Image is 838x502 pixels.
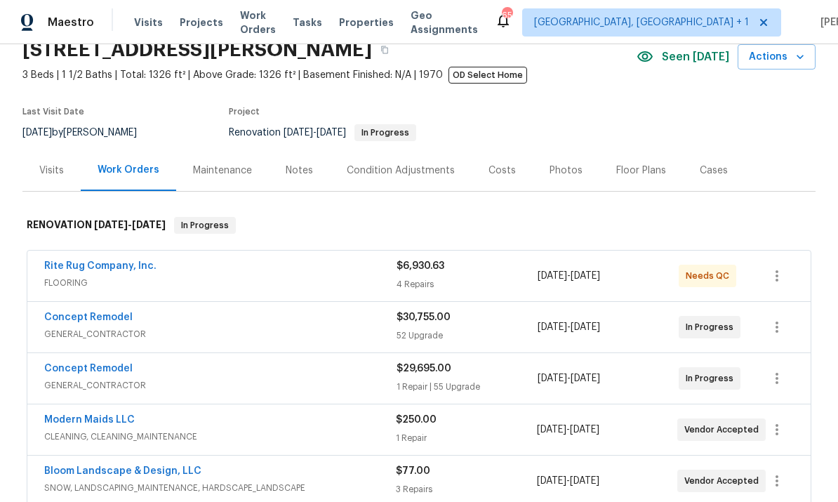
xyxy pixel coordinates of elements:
[684,474,764,488] span: Vendor Accepted
[22,128,52,138] span: [DATE]
[284,128,313,138] span: [DATE]
[94,220,166,230] span: -
[286,164,313,178] div: Notes
[293,18,322,27] span: Tasks
[738,44,816,70] button: Actions
[686,320,739,334] span: In Progress
[193,164,252,178] div: Maintenance
[397,312,451,322] span: $30,755.00
[749,48,804,66] span: Actions
[339,15,394,29] span: Properties
[534,15,749,29] span: [GEOGRAPHIC_DATA], [GEOGRAPHIC_DATA] + 1
[662,50,729,64] span: Seen [DATE]
[98,163,159,177] div: Work Orders
[396,431,536,445] div: 1 Repair
[44,364,133,374] a: Concept Remodel
[44,378,397,392] span: GENERAL_CONTRACTOR
[537,425,566,435] span: [DATE]
[44,430,396,444] span: CLEANING, CLEANING_MAINTENANCE
[538,269,600,283] span: -
[570,425,599,435] span: [DATE]
[396,415,437,425] span: $250.00
[132,220,166,230] span: [DATE]
[317,128,346,138] span: [DATE]
[570,476,599,486] span: [DATE]
[175,218,234,232] span: In Progress
[571,374,600,383] span: [DATE]
[48,15,94,29] span: Maestro
[44,276,397,290] span: FLOORING
[550,164,583,178] div: Photos
[397,329,538,343] div: 52 Upgrade
[22,68,637,82] span: 3 Beds | 1 1/2 Baths | Total: 1326 ft² | Above Grade: 1326 ft² | Basement Finished: N/A | 1970
[22,43,372,57] h2: [STREET_ADDRESS][PERSON_NAME]
[44,327,397,341] span: GENERAL_CONTRACTOR
[44,415,135,425] a: Modern Maids LLC
[538,371,600,385] span: -
[571,322,600,332] span: [DATE]
[356,128,415,137] span: In Progress
[39,164,64,178] div: Visits
[537,476,566,486] span: [DATE]
[94,220,128,230] span: [DATE]
[22,124,154,141] div: by [PERSON_NAME]
[571,271,600,281] span: [DATE]
[538,322,567,332] span: [DATE]
[44,466,201,476] a: Bloom Landscape & Design, LLC
[284,128,346,138] span: -
[396,482,536,496] div: 3 Repairs
[502,8,512,22] div: 65
[538,320,600,334] span: -
[397,261,444,271] span: $6,930.63
[686,269,735,283] span: Needs QC
[44,261,157,271] a: Rite Rug Company, Inc.
[22,203,816,248] div: RENOVATION [DATE]-[DATE]In Progress
[396,466,430,476] span: $77.00
[538,374,567,383] span: [DATE]
[134,15,163,29] span: Visits
[700,164,728,178] div: Cases
[397,277,538,291] div: 4 Repairs
[240,8,276,37] span: Work Orders
[27,217,166,234] h6: RENOVATION
[537,423,599,437] span: -
[44,481,396,495] span: SNOW, LANDSCAPING_MAINTENANCE, HARDSCAPE_LANDSCAPE
[538,271,567,281] span: [DATE]
[397,380,538,394] div: 1 Repair | 55 Upgrade
[229,107,260,116] span: Project
[537,474,599,488] span: -
[684,423,764,437] span: Vendor Accepted
[180,15,223,29] span: Projects
[229,128,416,138] span: Renovation
[44,312,133,322] a: Concept Remodel
[22,107,84,116] span: Last Visit Date
[488,164,516,178] div: Costs
[372,37,397,62] button: Copy Address
[448,67,527,84] span: OD Select Home
[397,364,451,374] span: $29,695.00
[686,371,739,385] span: In Progress
[411,8,478,37] span: Geo Assignments
[616,164,666,178] div: Floor Plans
[347,164,455,178] div: Condition Adjustments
